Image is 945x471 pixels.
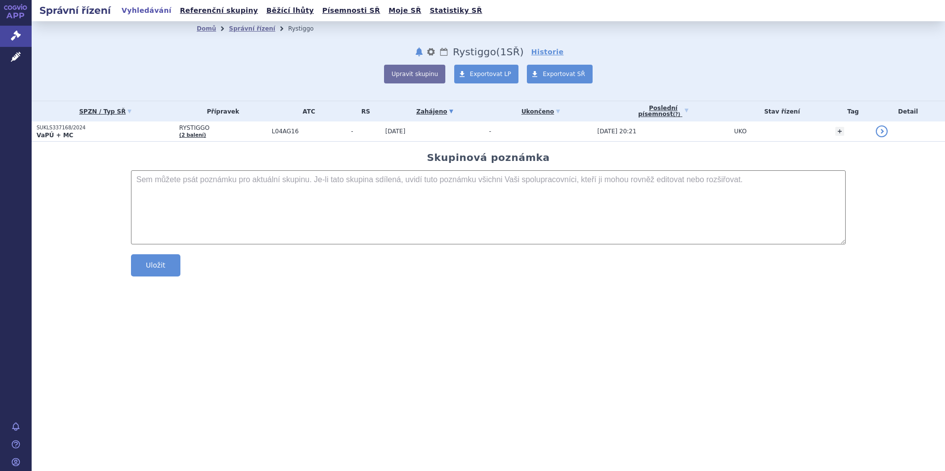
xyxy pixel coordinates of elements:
[470,71,512,78] span: Exportovat LP
[598,101,730,121] a: Poslednípísemnost(?)
[876,125,888,137] a: detail
[453,46,496,58] span: Rystiggo
[346,101,380,121] th: RS
[673,112,680,118] abbr: (?)
[386,4,424,17] a: Moje SŘ
[734,128,746,135] span: UKO
[729,101,830,121] th: Stav řízení
[37,105,174,118] a: SPZN / Typ SŘ
[598,128,637,135] span: [DATE] 20:21
[830,101,871,121] th: Tag
[229,25,275,32] a: Správní řízení
[454,65,519,83] a: Exportovat LP
[427,152,550,163] h2: Skupinová poznámka
[177,4,261,17] a: Referenční skupiny
[267,101,346,121] th: ATC
[37,124,174,131] p: SUKLS337168/2024
[871,101,945,121] th: Detail
[500,46,507,58] span: 1
[531,47,564,57] a: Historie
[439,46,449,58] a: Lhůty
[179,124,267,131] span: RYSTIGGO
[835,127,844,136] a: +
[543,71,585,78] span: Exportovat SŘ
[385,128,405,135] span: [DATE]
[385,105,484,118] a: Zahájeno
[384,65,445,83] button: Upravit skupinu
[496,46,524,58] span: ( SŘ)
[263,4,317,17] a: Běžící lhůty
[179,132,206,138] a: (2 balení)
[272,128,346,135] span: L04AG16
[131,254,180,276] button: Uložit
[32,3,119,17] h2: Správní řízení
[351,128,380,135] span: -
[489,128,491,135] span: -
[119,4,174,17] a: Vyhledávání
[414,46,424,58] button: notifikace
[37,132,73,139] strong: VaPÚ + MC
[427,4,485,17] a: Statistiky SŘ
[319,4,383,17] a: Písemnosti SŘ
[527,65,593,83] a: Exportovat SŘ
[489,105,592,118] a: Ukončeno
[197,25,216,32] a: Domů
[174,101,267,121] th: Přípravek
[426,46,436,58] button: nastavení
[288,21,327,36] li: Rystiggo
